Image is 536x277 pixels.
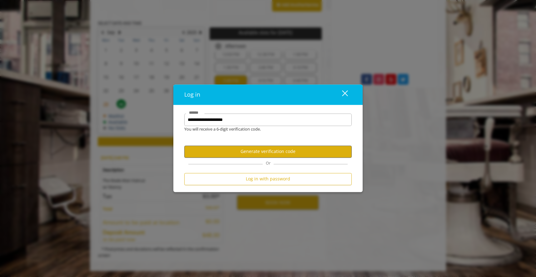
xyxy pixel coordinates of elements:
[184,91,200,98] span: Log in
[184,173,352,185] button: Log in with password
[184,146,352,158] button: Generate verification code
[263,160,274,166] span: Or
[180,126,347,132] div: You will receive a 6-digit verification code.
[330,88,352,101] button: close dialog
[335,90,347,99] div: close dialog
